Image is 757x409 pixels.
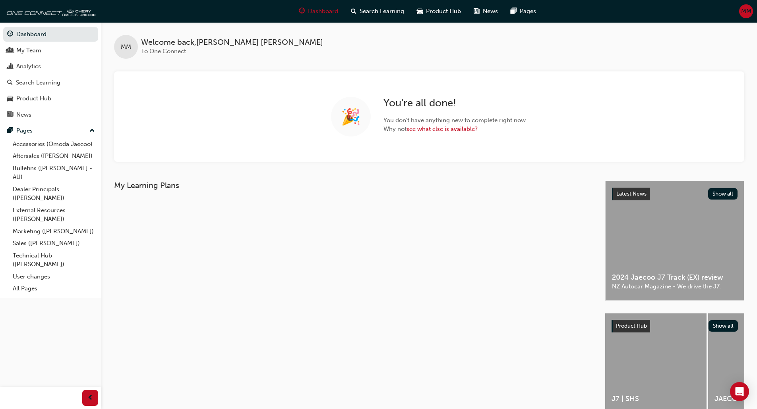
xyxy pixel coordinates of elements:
span: car-icon [417,6,423,16]
a: User changes [10,271,98,283]
span: NZ Autocar Magazine - We drive the J7. [612,282,738,291]
span: prev-icon [87,393,93,403]
button: Pages [3,123,98,138]
a: pages-iconPages [504,3,542,19]
span: Dashboard [308,7,338,16]
h2: You ' re all done! [383,97,527,109]
span: search-icon [351,6,356,16]
a: news-iconNews [467,3,504,19]
span: 2024 Jaecoo J7 Track (EX) review [612,273,738,282]
a: Dashboard [3,27,98,42]
a: Bulletins ([PERSON_NAME] - AU) [10,162,98,183]
button: Show all [709,320,738,332]
span: search-icon [7,79,13,86]
a: Analytics [3,59,98,74]
a: All Pages [10,282,98,295]
a: My Team [3,43,98,58]
img: oneconnect [4,3,95,19]
span: guage-icon [299,6,305,16]
div: Analytics [16,62,41,71]
span: 🎉 [341,112,361,121]
span: MM [741,7,751,16]
span: news-icon [474,6,480,16]
div: Product Hub [16,94,51,103]
span: Latest News [616,190,647,197]
span: chart-icon [7,63,13,70]
span: To One Connect [141,48,186,55]
a: Search Learning [3,75,98,90]
a: guage-iconDashboard [292,3,345,19]
h3: My Learning Plans [114,181,592,190]
a: Product HubShow all [612,320,738,332]
span: people-icon [7,47,13,54]
span: up-icon [89,126,95,136]
span: guage-icon [7,31,13,38]
a: Marketing ([PERSON_NAME]) [10,225,98,238]
button: DashboardMy TeamAnalyticsSearch LearningProduct HubNews [3,25,98,123]
a: Aftersales ([PERSON_NAME]) [10,150,98,162]
a: Technical Hub ([PERSON_NAME]) [10,250,98,271]
div: Open Intercom Messenger [730,382,749,401]
a: Sales ([PERSON_NAME]) [10,237,98,250]
a: see what else is available? [407,125,478,132]
div: Pages [16,126,33,135]
span: News [483,7,498,16]
a: Accessories (Omoda Jaecoo) [10,138,98,150]
span: J7 | SHS [612,394,700,403]
a: Latest NewsShow all2024 Jaecoo J7 Track (EX) reviewNZ Autocar Magazine - We drive the J7. [605,181,744,301]
a: News [3,108,98,122]
span: You don ' t have anything new to complete right now. [383,116,527,125]
span: Product Hub [616,323,647,329]
span: news-icon [7,111,13,119]
a: Product Hub [3,91,98,106]
div: My Team [16,46,41,55]
span: Pages [520,7,536,16]
span: Why not [383,125,527,134]
span: pages-icon [7,127,13,134]
span: Search Learning [360,7,404,16]
span: car-icon [7,95,13,102]
span: MM [121,42,131,52]
div: Search Learning [16,78,60,87]
a: car-iconProduct Hub [410,3,467,19]
span: Product Hub [426,7,461,16]
a: search-iconSearch Learning [345,3,410,19]
a: Latest NewsShow all [612,188,738,200]
button: MM [739,4,753,18]
a: Dealer Principals ([PERSON_NAME]) [10,183,98,204]
button: Show all [708,188,738,200]
span: Welcome back , [PERSON_NAME] [PERSON_NAME] [141,38,323,47]
span: pages-icon [511,6,517,16]
a: External Resources ([PERSON_NAME]) [10,204,98,225]
div: News [16,110,31,119]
